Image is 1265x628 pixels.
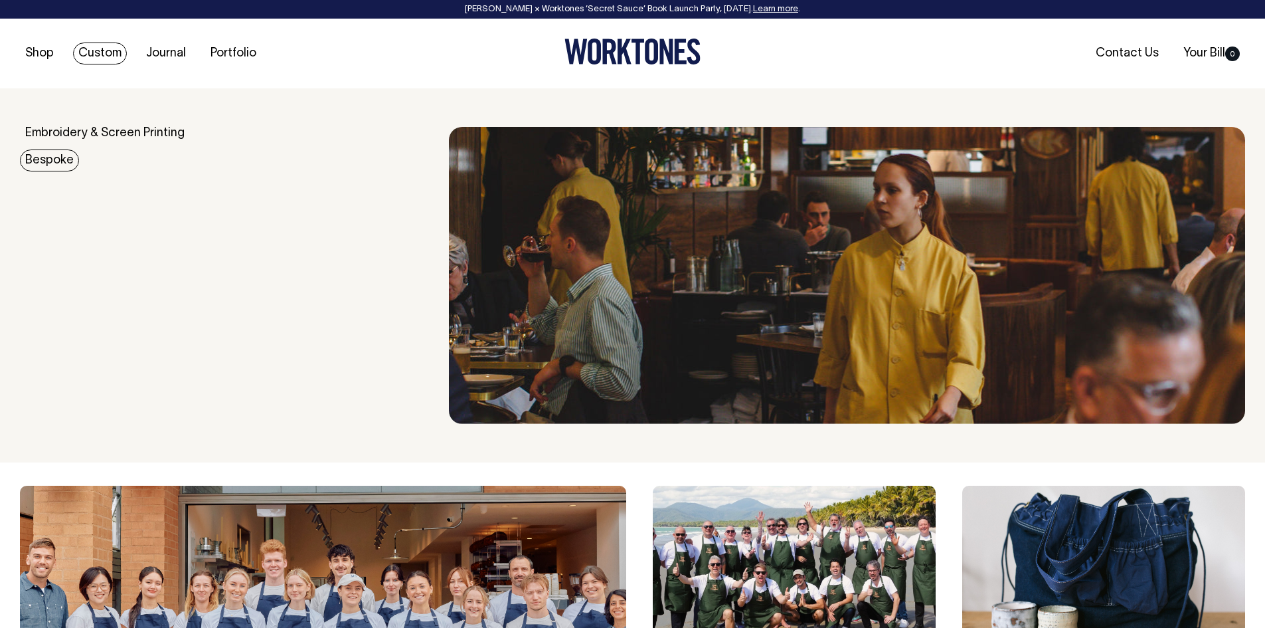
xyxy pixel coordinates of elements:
img: Bespoke [449,127,1245,424]
a: Learn more [753,5,798,13]
a: Custom [73,43,127,64]
a: Bespoke [20,150,79,171]
a: Contact Us [1090,43,1164,64]
a: Your Bill0 [1178,43,1245,64]
a: Journal [141,43,191,64]
a: Embroidery & Screen Printing [20,122,190,144]
span: 0 [1225,47,1240,61]
div: [PERSON_NAME] × Worktones ‘Secret Sauce’ Book Launch Party, [DATE]. . [13,5,1252,14]
a: Shop [20,43,59,64]
a: Portfolio [205,43,262,64]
